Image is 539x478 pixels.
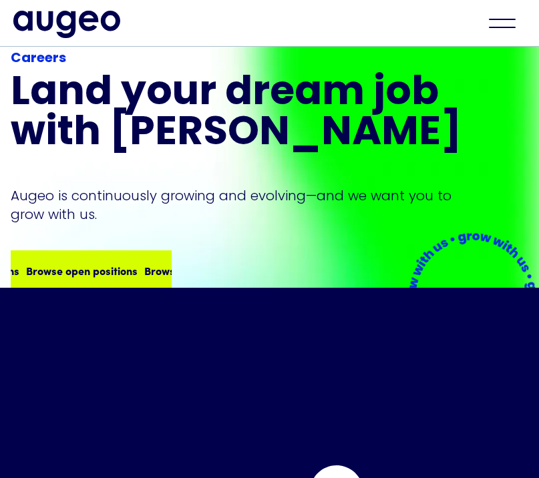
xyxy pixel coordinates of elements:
[479,9,526,38] div: menu
[13,11,120,37] img: Augeo's full logo in midnight blue.
[11,52,66,65] strong: Careers
[11,186,470,224] p: Augeo is continuously growing and evolving—and we want you to grow with us.
[11,250,172,290] a: Browse open positionsBrowse open positions
[103,262,214,278] div: Browse open positions
[13,11,120,37] a: home
[11,74,528,154] h1: Land your dream job﻿ with [PERSON_NAME]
